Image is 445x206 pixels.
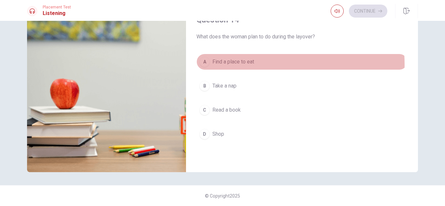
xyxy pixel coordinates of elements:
button: DShop [196,126,408,142]
div: C [199,105,210,115]
div: B [199,81,210,91]
img: Planning a Business Trip [27,14,186,172]
span: What does the woman plan to do during the layover? [196,33,408,41]
span: Shop [212,130,224,138]
button: BTake a nap [196,78,408,94]
h1: Listening [43,9,71,17]
span: Read a book [212,106,241,114]
button: AFind a place to eat [196,54,408,70]
span: © Copyright 2025 [205,193,240,199]
span: Find a place to eat [212,58,254,66]
span: Take a nap [212,82,237,90]
div: D [199,129,210,139]
button: CRead a book [196,102,408,118]
div: A [199,57,210,67]
span: Placement Test [43,5,71,9]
